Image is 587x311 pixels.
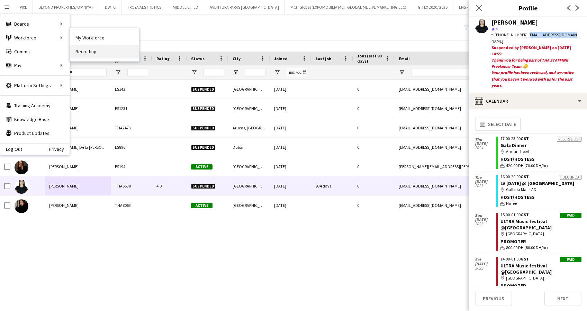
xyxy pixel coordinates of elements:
[111,196,152,215] div: THA8063
[500,231,581,237] div: [GEOGRAPHIC_DATA]
[399,56,410,61] span: Email
[233,56,241,61] span: City
[33,0,99,14] button: BEYOND PROPERTIES/ OMNIYAT
[111,157,152,176] div: ES194
[475,141,496,146] span: [DATE]
[191,69,197,75] button: Open Filter Menu
[491,32,527,37] span: t. [PHONE_NUMBER]
[500,194,581,200] div: Host/Hostess
[191,164,213,170] span: Active
[475,258,496,262] span: Sat
[270,157,311,176] div: [DATE]
[500,156,581,162] div: Host/Hostess
[412,0,453,14] button: GITEX 2020/ 2025
[521,174,529,179] span: GST
[127,68,148,76] input: Workforce ID Filter Input
[506,200,517,207] span: No fee
[274,69,280,75] button: Open Filter Menu
[15,180,28,194] img: PAOLA PINILLA
[500,186,581,193] div: Galleria Mall - AD
[560,175,581,180] div: Declined
[228,80,270,99] div: [GEOGRAPHIC_DATA]
[500,142,527,148] a: Gala Dinner
[557,137,581,142] div: Reserve list
[353,138,395,157] div: 0
[0,79,70,92] div: Platform Settings
[0,17,70,31] div: Boards
[500,275,581,281] div: [GEOGRAPHIC_DATA]
[270,138,311,157] div: [DATE]
[395,176,533,195] div: [EMAIL_ADDRESS][DOMAIN_NAME]
[411,68,529,76] input: Email Filter Input
[62,68,107,76] input: Full Name Filter Input
[0,31,70,45] div: Workforce
[475,262,496,266] span: [DATE]
[353,99,395,118] div: 0
[500,175,581,179] div: 16:00-20:00
[70,31,139,45] a: My Workforce
[500,137,581,141] div: 17:00-23:00
[111,80,152,99] div: ES143
[500,283,581,289] div: Promoter
[475,218,496,222] span: [DATE]
[475,180,496,184] span: [DATE]
[228,99,270,118] div: [GEOGRAPHIC_DATA]
[270,196,311,215] div: [DATE]
[500,180,574,186] a: LV [DATE] @ [GEOGRAPHIC_DATA]
[111,99,152,118] div: ES1231
[395,196,533,215] div: [EMAIL_ADDRESS][DOMAIN_NAME]
[156,56,170,61] span: Rating
[0,45,70,58] a: Comms
[0,112,70,126] a: Knowledge Base
[521,136,529,141] span: GST
[287,68,307,76] input: Joined Filter Input
[228,196,270,215] div: [GEOGRAPHIC_DATA]
[0,126,70,140] a: Product Updates
[469,3,587,12] h3: Profile
[270,99,311,118] div: [DATE]
[121,0,167,14] button: TROYA AESTHETICS
[70,45,139,58] a: Recruiting
[475,266,496,270] span: 2023
[521,256,529,262] span: GST
[233,69,239,75] button: Open Filter Menu
[560,257,581,262] div: Paid
[228,157,270,176] div: [GEOGRAPHIC_DATA]
[191,145,215,150] span: Suspended
[115,69,121,75] button: Open Filter Menu
[228,176,270,195] div: [GEOGRAPHIC_DATA]
[111,138,152,157] div: ES896
[475,137,496,141] span: Thu
[191,106,215,111] span: Suspended
[111,118,152,137] div: THA2473
[311,176,353,195] div: 934 days
[475,222,496,226] span: 2023
[500,213,581,217] div: 15:00-01:00
[491,19,538,26] div: [PERSON_NAME]
[475,184,496,188] span: 2023
[49,183,79,189] span: [PERSON_NAME]
[453,0,539,14] button: ENS - EXPAND NORTH STAR [DATE] -[DATE]
[399,69,405,75] button: Open Filter Menu
[274,56,288,61] span: Joined
[316,56,331,61] span: Last job
[353,80,395,99] div: 0
[357,53,382,64] span: Jobs (last 90 days)
[353,196,395,215] div: 0
[0,58,70,72] div: Pay
[500,263,552,275] a: ULTRA Music festival @[GEOGRAPHIC_DATA]
[49,203,79,208] span: [PERSON_NAME]
[15,199,28,213] img: Paola Zambrano
[204,68,224,76] input: Status Filter Input
[191,56,205,61] span: Status
[270,118,311,137] div: [DATE]
[285,0,412,14] button: MCH Global (EXPOMOBILIA MCH GLOBAL ME LIVE MARKETING LLC)
[560,213,581,218] div: Paid
[475,118,521,131] button: Select date
[191,203,213,208] span: Active
[167,0,204,14] button: MIDDLE CHILD
[491,70,574,88] span: Your profile has been reviewed, and we notice that you haven’t worked with us for the past years.
[228,118,270,137] div: Arucas, [GEOGRAPHIC_DATA]
[500,238,581,245] div: Promoter
[475,146,496,150] span: 2024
